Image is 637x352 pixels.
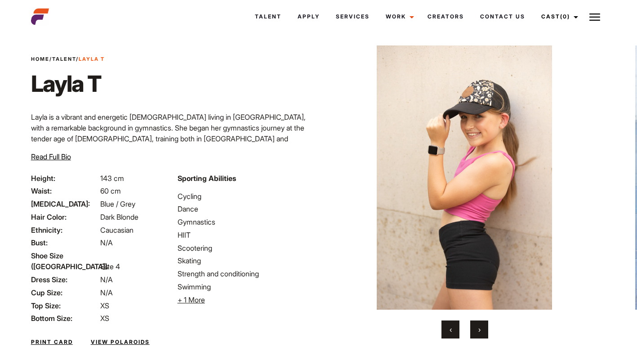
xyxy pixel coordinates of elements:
[178,295,205,304] span: + 1 More
[378,5,419,29] a: Work
[31,112,313,198] p: Layla is a vibrant and energetic [DEMOGRAPHIC_DATA] living in [GEOGRAPHIC_DATA], with a remarkabl...
[560,13,570,20] span: (0)
[31,56,49,62] a: Home
[178,217,313,227] li: Gymnastics
[178,191,313,202] li: Cycling
[31,152,71,161] span: Read Full Bio
[478,325,481,334] span: Next
[290,5,328,29] a: Apply
[178,230,313,240] li: HIIT
[533,5,584,29] a: Cast(0)
[328,5,378,29] a: Services
[100,199,135,208] span: Blue / Grey
[31,173,98,184] span: Height:
[31,199,98,209] span: [MEDICAL_DATA]:
[178,203,313,214] li: Dance
[31,225,98,235] span: Ethnicity:
[31,151,71,162] button: Read Full Bio
[31,250,98,272] span: Shoe Size ([GEOGRAPHIC_DATA]):
[31,274,98,285] span: Dress Size:
[31,287,98,298] span: Cup Size:
[91,338,150,346] a: View Polaroids
[450,325,452,334] span: Previous
[31,313,98,324] span: Bottom Size:
[31,8,49,26] img: cropped-aefm-brand-fav-22-square.png
[178,255,313,266] li: Skating
[31,212,98,222] span: Hair Color:
[339,45,589,310] img: 0B5A8963
[31,185,98,196] span: Waist:
[100,186,121,195] span: 60 cm
[100,262,120,271] span: Size 4
[178,281,313,292] li: Swimming
[52,56,76,62] a: Talent
[31,55,105,63] span: / /
[178,243,313,253] li: Scootering
[472,5,533,29] a: Contact Us
[100,314,109,323] span: XS
[100,174,124,183] span: 143 cm
[589,12,600,23] img: Burger icon
[178,268,313,279] li: Strength and conditioning
[100,275,113,284] span: N/A
[178,174,236,183] strong: Sporting Abilities
[31,300,98,311] span: Top Size:
[31,237,98,248] span: Bust:
[100,288,113,297] span: N/A
[31,70,105,97] h1: Layla T
[247,5,290,29] a: Talent
[100,301,109,310] span: XS
[100,212,138,221] span: Dark Blonde
[79,56,105,62] strong: Layla T
[419,5,472,29] a: Creators
[31,338,73,346] a: Print Card
[100,238,113,247] span: N/A
[100,226,134,235] span: Caucasian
